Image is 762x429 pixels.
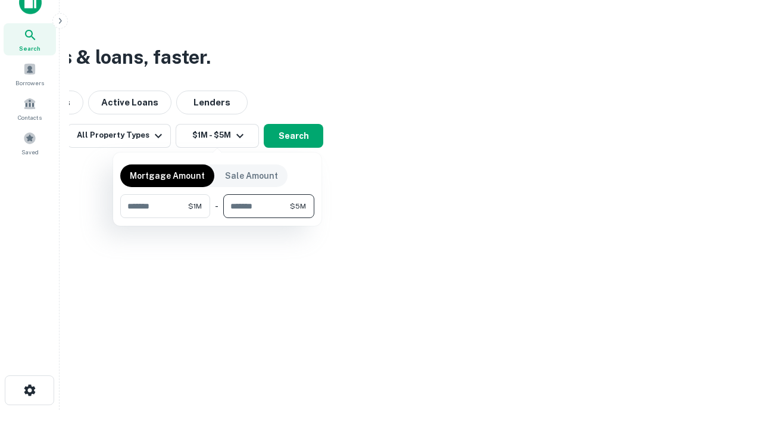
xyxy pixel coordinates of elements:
[188,201,202,212] span: $1M
[290,201,306,212] span: $5M
[215,194,218,218] div: -
[130,169,205,182] p: Mortgage Amount
[225,169,278,182] p: Sale Amount
[702,296,762,353] iframe: Chat Widget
